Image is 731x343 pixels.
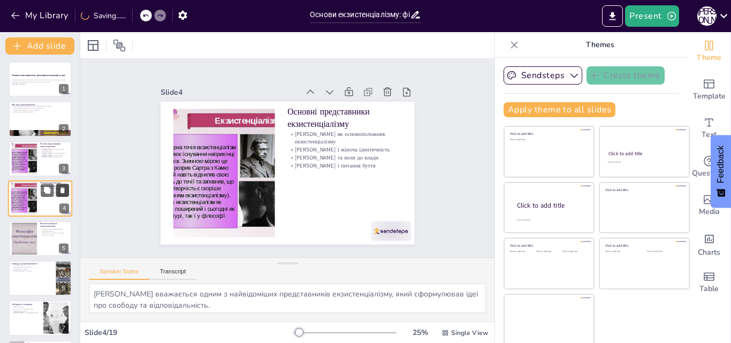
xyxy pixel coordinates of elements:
[605,243,682,248] div: Click to add title
[697,5,717,27] button: К [PERSON_NAME]
[40,232,68,234] p: Відчуження в сучасному суспільстві
[9,141,72,177] div: 3
[12,105,68,107] p: Екзистенціалізм акцентує увагу на індивідуальному існуванні
[12,264,53,266] p: Свобода вибору
[40,156,68,158] p: [PERSON_NAME] і питання буття
[89,284,486,313] textarea: [PERSON_NAME] вважається одним з найвідоміших представників екзистенціалізму, який сформулював ід...
[59,204,69,214] div: 4
[59,164,68,173] div: 3
[40,152,68,154] p: [PERSON_NAME] і жіноча ідентичність
[697,52,721,64] span: Theme
[286,162,401,181] p: [PERSON_NAME] і питання буття
[647,250,681,253] div: Click to add text
[693,90,726,102] span: Template
[12,303,40,306] p: Абсурдність існування
[562,250,587,253] div: Click to add text
[12,107,68,109] p: Екзистенціалізм відповідає на кризу ідентичності
[688,32,730,71] div: Change the overall theme
[688,186,730,225] div: Add images, graphics, shapes or video
[517,201,585,210] div: Click to add title
[699,283,719,295] span: Table
[12,310,40,312] p: Прийняття абсурдності
[40,234,68,236] p: Пошук сенсу життя
[81,11,126,21] div: Saving......
[688,148,730,186] div: Get real-time input from your audience
[12,270,53,272] p: Прийняття рішень у безглузді
[56,184,69,197] button: Delete Slide
[9,101,72,136] div: 2
[89,268,149,280] button: Speaker Notes
[12,312,40,314] p: [PERSON_NAME] в усвідомленні абсурду
[40,222,68,228] p: Ключові концепції екзистенціалізму
[510,139,587,141] div: Click to add text
[9,62,72,97] div: 1
[510,243,587,248] div: Click to add title
[510,250,534,253] div: Click to add text
[85,327,294,338] div: Slide 4 / 19
[40,142,68,148] p: Основні представники екзистенціалізму
[40,228,68,230] p: Свобода як центральна концепція
[12,266,53,268] p: Відповідальність за наслідки
[716,146,726,183] span: Feedback
[12,111,68,113] p: Пошук сенсу в абсурдному світі
[59,243,68,253] div: 5
[9,261,72,296] div: 6
[167,74,306,98] div: Slide 4
[625,5,679,27] button: Present
[451,329,488,337] span: Single View
[287,154,401,173] p: [PERSON_NAME] та воля до влади
[711,135,731,208] button: Feedback - Show survey
[288,130,404,158] p: [PERSON_NAME] як основоположник екзистенціалізму
[602,5,623,27] button: Export to PowerPoint
[12,306,40,308] p: Відчуття абсурду
[59,84,68,94] div: 1
[504,102,615,117] button: Apply theme to all slides
[59,283,68,293] div: 6
[59,323,68,333] div: 7
[688,225,730,263] div: Add charts and graphs
[113,39,126,52] span: Position
[12,262,53,265] p: Свобода та відповідальність
[149,268,197,280] button: Transcript
[85,37,102,54] div: Layout
[523,32,677,58] p: Themes
[608,150,680,157] div: Click to add title
[12,74,65,77] strong: Основи екзистенціалізму: філософські концепції та ідеї
[8,7,73,24] button: My Library
[12,83,68,85] p: Generated with [URL]
[40,196,69,198] p: [PERSON_NAME] і питання буття
[291,106,407,142] p: Основні представники екзистенціалізму
[688,109,730,148] div: Add text boxes
[605,250,639,253] div: Click to add text
[12,79,68,83] p: У цьому презентації ми розглянемо основи екзистенціалізму, його ключові філософські концепції та ...
[8,180,72,217] div: 4
[40,182,69,188] p: Основні представники екзистенціалізму
[12,103,68,106] p: Що таке екзистенціалізм?
[510,132,587,136] div: Click to add title
[702,129,717,141] span: Text
[688,263,730,302] div: Add a table
[12,268,53,270] p: Невизначеність вибору
[40,230,68,232] p: Абсурдність життя
[504,66,582,85] button: Sendsteps
[12,308,40,310] p: Пошук сенсу в абсурдному світі
[59,124,68,134] div: 2
[536,250,560,253] div: Click to add text
[12,109,68,111] p: Людина сама відповідає за своє існування
[698,247,720,258] span: Charts
[517,219,584,222] div: Click to add body
[40,148,68,152] p: [PERSON_NAME] як основоположник екзистенціалізму
[41,184,54,197] button: Duplicate Slide
[40,154,68,156] p: [PERSON_NAME] та воля до влади
[699,206,720,218] span: Media
[9,221,72,256] div: 5
[608,161,679,164] div: Click to add text
[692,167,727,179] span: Questions
[688,71,730,109] div: Add ready made slides
[5,37,74,55] button: Add slide
[697,6,717,26] div: К [PERSON_NAME]
[40,188,69,192] p: [PERSON_NAME] як основоположник екзистенціалізму
[310,7,410,22] input: Insert title
[605,187,682,192] div: Click to add title
[587,66,665,85] button: Create theme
